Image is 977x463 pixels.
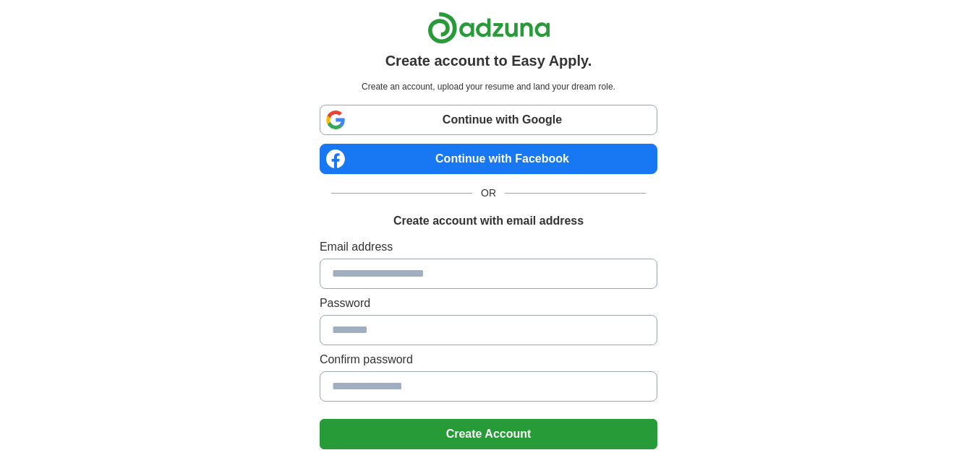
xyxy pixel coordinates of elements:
[472,186,505,201] span: OR
[320,238,657,256] label: Email address
[427,12,550,44] img: Adzuna logo
[393,212,584,230] h1: Create account with email address
[320,144,657,174] a: Continue with Facebook
[323,80,654,93] p: Create an account, upload your resume and land your dream role.
[320,105,657,135] a: Continue with Google
[320,295,657,312] label: Password
[320,419,657,449] button: Create Account
[385,50,592,72] h1: Create account to Easy Apply.
[320,351,657,368] label: Confirm password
